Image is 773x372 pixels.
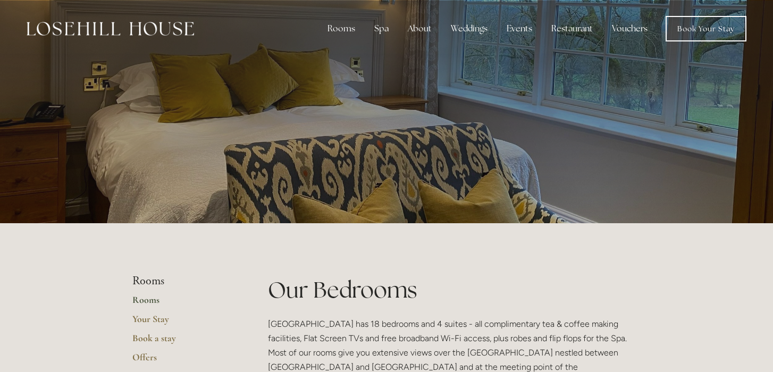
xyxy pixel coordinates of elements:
[543,18,601,39] div: Restaurant
[268,274,641,306] h1: Our Bedrooms
[319,18,364,39] div: Rooms
[366,18,397,39] div: Spa
[498,18,541,39] div: Events
[27,22,194,36] img: Losehill House
[666,16,746,41] a: Book Your Stay
[603,18,656,39] a: Vouchers
[132,332,234,351] a: Book a stay
[132,274,234,288] li: Rooms
[399,18,440,39] div: About
[132,351,234,370] a: Offers
[132,313,234,332] a: Your Stay
[132,294,234,313] a: Rooms
[442,18,496,39] div: Weddings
